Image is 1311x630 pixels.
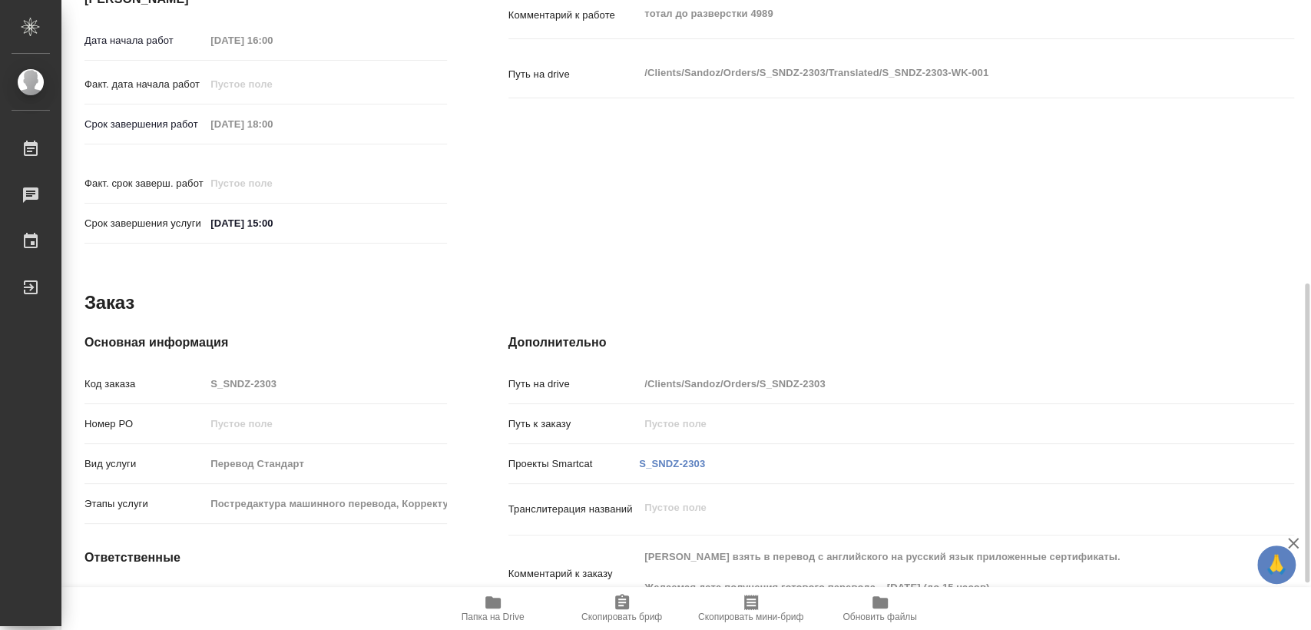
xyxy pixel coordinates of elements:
button: Скопировать бриф [558,587,687,630]
input: Пустое поле [205,453,446,475]
h4: Основная информация [84,333,447,352]
p: Путь на drive [508,67,640,82]
input: Пустое поле [639,413,1228,435]
p: Комментарий к заказу [508,566,640,582]
input: Пустое поле [205,113,339,135]
p: Факт. дата начала работ [84,77,205,92]
input: Пустое поле [205,73,339,95]
input: Пустое поле [205,373,446,395]
textarea: /Clients/Sandoz/Orders/S_SNDZ-2303/Translated/S_SNDZ-2303-WK-001 [639,60,1228,86]
span: Скопировать бриф [581,612,662,622]
textarea: тотал до разверстки 4989 [639,1,1228,27]
p: Проекты Smartcat [508,456,640,472]
p: Вид услуги [84,456,205,472]
p: Транслитерация названий [508,502,640,517]
span: 🙏 [1263,549,1289,581]
span: Папка на Drive [462,612,525,622]
p: Код заказа [84,376,205,392]
h4: Ответственные [84,549,447,567]
p: Этапы услуги [84,496,205,512]
p: Комментарий к работе [508,8,640,23]
p: Дата начала работ [84,33,205,48]
p: Путь на drive [508,376,640,392]
span: Обновить файлы [843,612,917,622]
input: Пустое поле [205,413,446,435]
p: Срок завершения услуги [84,216,205,231]
button: Обновить файлы [816,587,945,630]
span: Скопировать мини-бриф [698,612,803,622]
input: Пустое поле [205,492,446,515]
input: ✎ Введи что-нибудь [205,212,339,234]
h2: Заказ [84,290,134,315]
button: Скопировать мини-бриф [687,587,816,630]
p: Факт. срок заверш. работ [84,176,205,191]
h4: Дополнительно [508,333,1294,352]
p: Срок завершения работ [84,117,205,132]
button: Папка на Drive [429,587,558,630]
input: Пустое поле [639,373,1228,395]
a: S_SNDZ-2303 [639,458,705,469]
p: Путь к заказу [508,416,640,432]
input: Пустое поле [205,172,339,194]
input: Пустое поле [205,29,339,51]
textarea: [PERSON_NAME] взять в перевод с английского на русский язык приложенные сертификаты. Желаемая дат... [639,544,1228,601]
button: 🙏 [1257,545,1296,584]
p: Номер РО [84,416,205,432]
